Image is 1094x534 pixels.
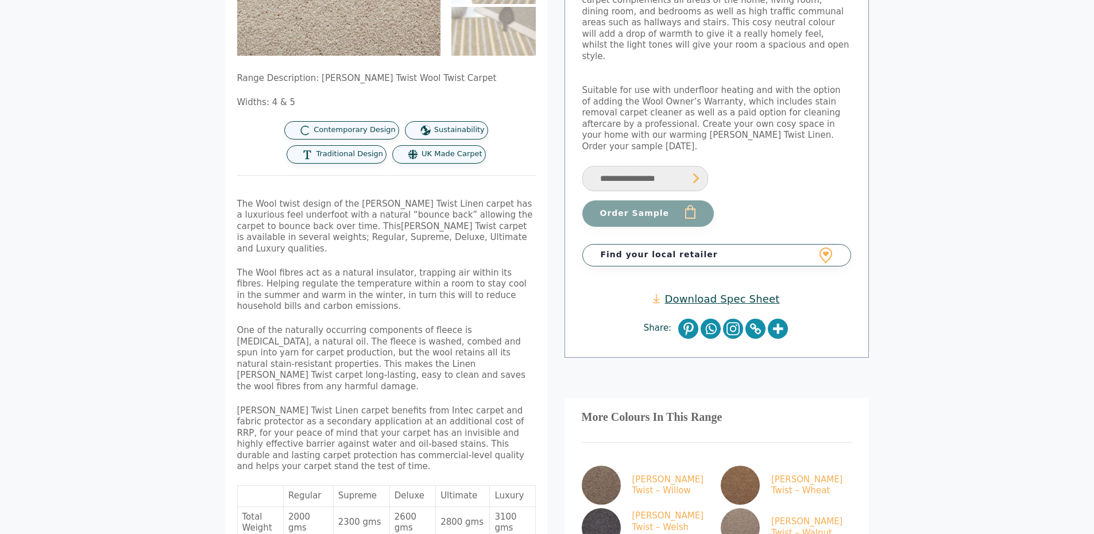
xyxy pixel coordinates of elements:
[678,319,698,339] a: Pinterest
[237,221,527,254] span: [PERSON_NAME] Twist carpet is available in several weights; Regular, Supreme, Deluxe, Ultimate an...
[237,73,536,84] p: Range Description: [PERSON_NAME] Twist Wool Twist Carpet
[582,85,851,152] p: Suitable for use with underfloor heating and with the option of adding the Wool Owner’s Warranty,...
[644,323,677,334] span: Share:
[237,325,525,392] span: One of the naturally occurring components of fleece is [MEDICAL_DATA], a natural oil. The fleece ...
[237,405,536,473] p: [PERSON_NAME] Twist Linen carpet benefits from Intec carpet and fabric protector as a secondary a...
[334,486,390,507] td: Supreme
[316,149,383,159] span: Traditional Design
[237,268,536,312] p: The Wool fibres act as a natural insulator, trapping air within its fibres. Helping regulate the ...
[422,149,482,159] span: UK Made Carpet
[653,292,779,305] a: Download Spec Sheet
[745,319,766,339] a: Copy Link
[237,97,536,109] p: Widths: 4 & 5
[436,486,490,507] td: Ultimate
[314,125,396,135] span: Contemporary Design
[701,319,721,339] a: Whatsapp
[451,7,536,56] img: Tomkinson Twist - Linen - Image 3
[284,486,334,507] td: Regular
[582,466,621,505] img: Tomkinson Twist Willow
[490,486,535,507] td: Luxury
[237,199,536,255] p: The Wool twist design of the [PERSON_NAME] Twist Linen carpet has a luxurious feel underfoot with...
[723,319,743,339] a: Instagram
[721,466,760,505] img: Tomkinson Twist - Wheat
[582,200,714,227] button: Order Sample
[582,244,851,266] a: Find your local retailer
[768,319,788,339] a: More
[434,125,485,135] span: Sustainability
[582,466,708,505] a: [PERSON_NAME] Twist – Willow
[582,415,852,420] h3: More Colours In This Range
[390,486,436,507] td: Deluxe
[721,466,847,505] a: [PERSON_NAME] Twist – Wheat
